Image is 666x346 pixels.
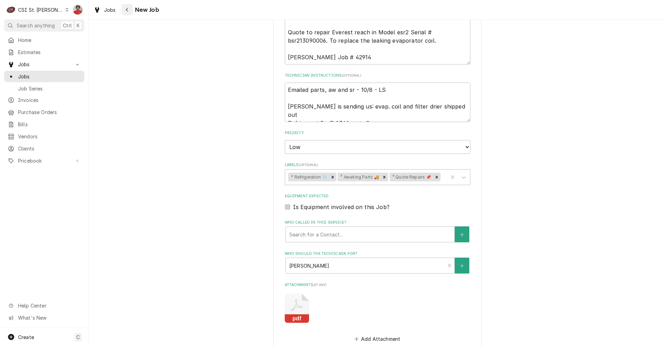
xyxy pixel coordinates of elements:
a: Vendors [4,131,84,142]
label: Who called in this service? [285,220,470,225]
span: What's New [18,314,80,321]
svg: Create New Contact [460,232,464,237]
span: Search anything [17,22,55,29]
div: CSI St. [PERSON_NAME] [18,6,63,14]
span: K [77,22,80,29]
a: Purchase Orders [4,106,84,118]
span: Invoices [18,96,81,104]
a: Go to Jobs [4,59,84,70]
textarea: [PERSON_NAME] PO ID 44477 Quote to repair Everest reach in Model esr2 Serial # bsr213090006. To r... [285,8,470,64]
button: Search anythingCtrlK [4,19,84,32]
span: Purchase Orders [18,109,81,116]
span: Clients [18,145,81,152]
a: Clients [4,143,84,154]
span: ( if any ) [313,283,326,287]
button: Create New Contact [455,226,469,242]
span: C [76,334,80,341]
span: Jobs [104,6,116,14]
label: Priority [285,130,470,136]
span: Help Center [18,302,80,309]
div: CSI St. Louis's Avatar [6,5,16,15]
span: Estimates [18,49,81,56]
button: Create New Contact [455,258,469,274]
span: Create [18,334,34,340]
div: Who should the tech(s) ask for? [285,251,470,274]
div: Remove ² Refrigeration ❄️ [329,173,336,182]
div: ³ Awaiting Parts 🚚 [338,173,381,182]
a: Go to Pricebook [4,155,84,166]
div: Priority [285,130,470,154]
label: Equipment Expected [285,193,470,199]
div: Attachments [285,282,470,344]
span: New Job [133,5,159,15]
a: Jobs [4,71,84,82]
div: C [6,5,16,15]
label: Attachments [285,282,470,288]
button: Navigate back [122,4,133,15]
label: Is Equipment involved on this Job? [293,203,390,211]
div: NF [73,5,83,15]
label: Labels [285,162,470,168]
div: Technician Instructions [285,73,470,122]
a: Bills [4,119,84,130]
span: ( optional ) [299,163,318,167]
button: Add Attachment [353,334,402,344]
a: Go to Help Center [4,300,84,311]
div: Nicholas Faubert's Avatar [73,5,83,15]
span: Vendors [18,133,81,140]
svg: Create New Contact [460,263,464,268]
a: Estimates [4,46,84,58]
span: ( optional ) [342,73,361,77]
div: Labels [285,162,470,185]
div: Equipment Expected [285,193,470,211]
span: Bills [18,121,81,128]
div: Who called in this service? [285,220,470,242]
div: Remove ³ Quote Repairs 📌 [433,173,441,182]
span: Pricebook [18,157,70,164]
div: ³ Quote Repairs 📌 [390,173,433,182]
label: Technician Instructions [285,73,470,78]
span: Job Series [18,85,81,92]
textarea: Emailed parts, aw and sr - 10/8 - LS [PERSON_NAME] is sending us: evap. coil and filter drier shi... [285,83,470,122]
a: Go to What's New [4,312,84,323]
a: Invoices [4,94,84,106]
a: Home [4,34,84,46]
span: Jobs [18,61,70,68]
span: Home [18,36,81,44]
span: Ctrl [63,22,72,29]
button: pdf [285,294,309,323]
a: Job Series [4,83,84,94]
label: Who should the tech(s) ask for? [285,251,470,257]
a: Jobs [91,4,119,16]
div: ² Refrigeration ❄️ [288,173,329,182]
span: Jobs [18,73,81,80]
div: Remove ³ Awaiting Parts 🚚 [381,173,388,182]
